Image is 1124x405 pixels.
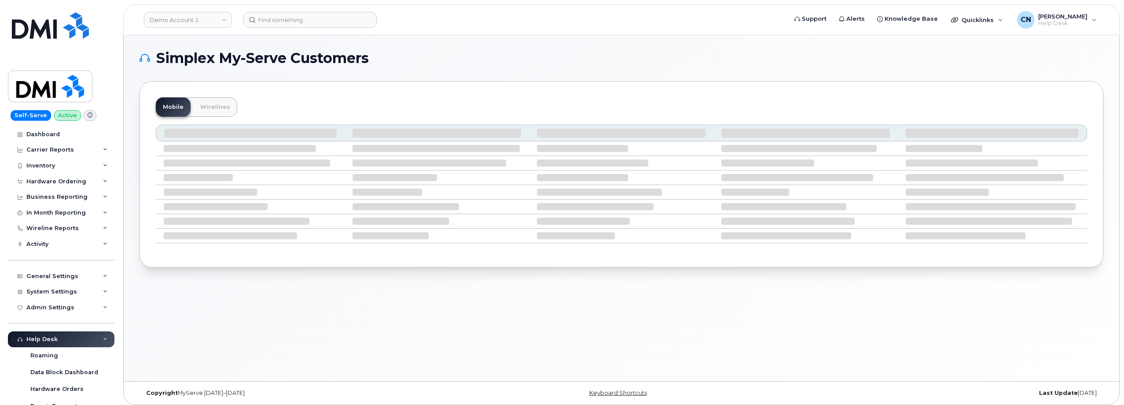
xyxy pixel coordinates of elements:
[156,97,191,117] a: Mobile
[1039,390,1078,396] strong: Last Update
[140,390,461,397] div: MyServe [DATE]–[DATE]
[782,390,1103,397] div: [DATE]
[589,390,647,396] a: Keyboard Shortcuts
[193,97,237,117] a: Wirelines
[146,390,178,396] strong: Copyright
[156,52,369,65] span: Simplex My-Serve Customers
